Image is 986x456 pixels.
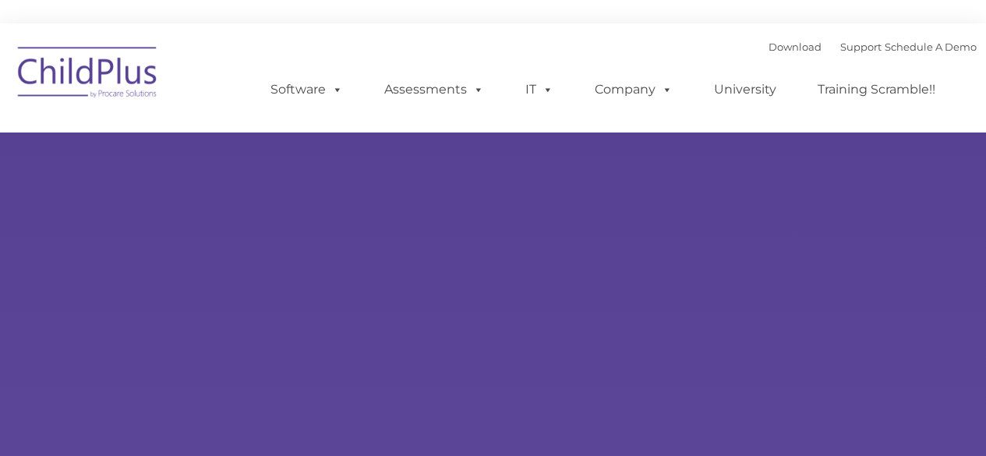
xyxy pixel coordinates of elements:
a: IT [510,74,569,105]
a: Support [840,41,882,53]
img: ChildPlus by Procare Solutions [10,36,166,114]
a: University [698,74,792,105]
font: | [769,41,977,53]
a: Assessments [369,74,500,105]
a: Schedule A Demo [885,41,977,53]
a: Software [255,74,359,105]
a: Company [579,74,688,105]
a: Download [769,41,822,53]
a: Training Scramble!! [802,74,951,105]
